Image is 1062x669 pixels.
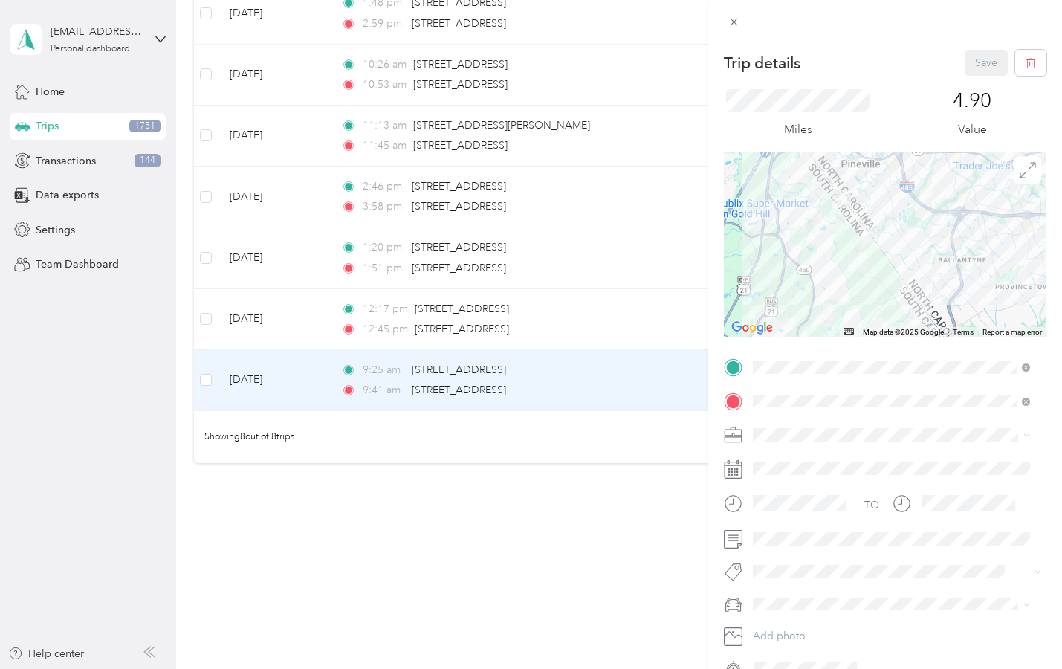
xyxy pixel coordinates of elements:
span: Map data ©2025 Google [863,328,944,336]
p: Value [958,120,987,139]
p: Miles [784,120,812,139]
a: Terms (opens in new tab) [953,328,974,336]
button: Keyboard shortcuts [844,328,854,334]
a: Open this area in Google Maps (opens a new window) [728,318,777,337]
img: Google [728,318,777,337]
iframe: Everlance-gr Chat Button Frame [979,586,1062,669]
div: TO [864,497,879,513]
button: Add photo [748,626,1046,647]
p: Trip details [724,53,800,74]
p: 4.90 [953,89,991,113]
a: Report a map error [982,328,1042,336]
